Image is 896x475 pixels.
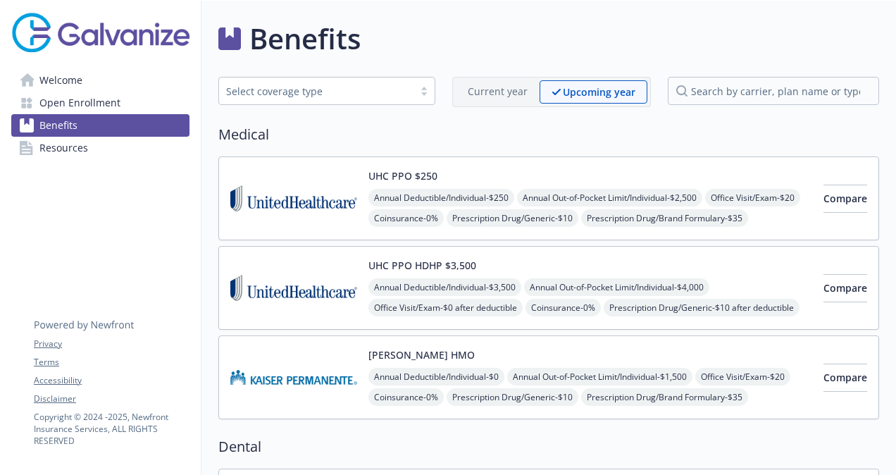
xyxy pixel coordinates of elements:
[230,347,357,407] img: Kaiser Permanente Insurance Company carrier logo
[447,209,578,227] span: Prescription Drug/Generic - $10
[249,18,361,60] h1: Benefits
[368,189,514,206] span: Annual Deductible/Individual - $250
[11,92,189,114] a: Open Enrollment
[368,347,475,362] button: [PERSON_NAME] HMO
[226,84,406,99] div: Select coverage type
[517,189,702,206] span: Annual Out-of-Pocket Limit/Individual - $2,500
[368,278,521,296] span: Annual Deductible/Individual - $3,500
[368,388,444,406] span: Coinsurance - 0%
[581,388,748,406] span: Prescription Drug/Brand Formulary - $35
[368,258,476,273] button: UHC PPO HDHP $3,500
[218,436,879,457] h2: Dental
[34,374,189,387] a: Accessibility
[230,258,357,318] img: United Healthcare Insurance Company carrier logo
[34,338,189,350] a: Privacy
[39,137,88,159] span: Resources
[368,299,523,316] span: Office Visit/Exam - $0 after deductible
[823,371,867,384] span: Compare
[823,192,867,205] span: Compare
[524,278,709,296] span: Annual Out-of-Pocket Limit/Individual - $4,000
[823,364,867,392] button: Compare
[468,84,528,99] p: Current year
[39,69,82,92] span: Welcome
[368,368,504,385] span: Annual Deductible/Individual - $0
[34,393,189,405] a: Disclaimer
[447,388,578,406] span: Prescription Drug/Generic - $10
[604,299,799,316] span: Prescription Drug/Generic - $10 after deductible
[695,368,790,385] span: Office Visit/Exam - $20
[456,80,540,104] span: Current year
[11,137,189,159] a: Resources
[525,299,601,316] span: Coinsurance - 0%
[581,209,748,227] span: Prescription Drug/Brand Formulary - $35
[668,77,879,105] input: search by carrier, plan name or type
[705,189,800,206] span: Office Visit/Exam - $20
[368,168,437,183] button: UHC PPO $250
[11,114,189,137] a: Benefits
[39,114,77,137] span: Benefits
[368,209,444,227] span: Coinsurance - 0%
[218,124,879,145] h2: Medical
[230,168,357,228] img: United Healthcare Insurance Company carrier logo
[823,185,867,213] button: Compare
[823,281,867,295] span: Compare
[823,274,867,302] button: Compare
[11,69,189,92] a: Welcome
[507,368,692,385] span: Annual Out-of-Pocket Limit/Individual - $1,500
[34,356,189,369] a: Terms
[39,92,120,114] span: Open Enrollment
[34,411,189,447] p: Copyright © 2024 - 2025 , Newfront Insurance Services, ALL RIGHTS RESERVED
[563,85,635,99] p: Upcoming year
